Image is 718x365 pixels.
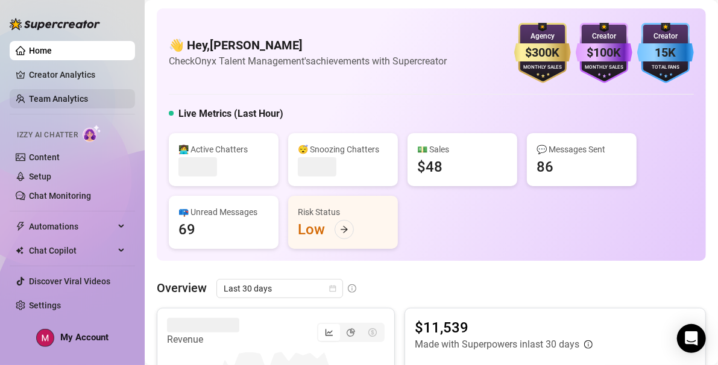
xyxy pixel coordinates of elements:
[637,23,694,83] img: blue-badge-DgoSNQY1.svg
[298,143,388,156] div: 😴 Snoozing Chatters
[29,241,115,260] span: Chat Copilot
[16,246,24,255] img: Chat Copilot
[417,143,508,156] div: 💵 Sales
[347,328,355,337] span: pie-chart
[584,340,593,349] span: info-circle
[348,284,356,293] span: info-circle
[178,205,269,219] div: 📪 Unread Messages
[10,18,100,30] img: logo-BBDzfeDw.svg
[537,143,627,156] div: 💬 Messages Sent
[415,337,579,352] article: Made with Superpowers in last 30 days
[178,143,269,156] div: 👩‍💻 Active Chatters
[29,301,61,310] a: Settings
[514,64,571,72] div: Monthly Sales
[83,125,101,142] img: AI Chatter
[37,329,54,346] img: ACg8ocJdyK9eBimD0Djo34KkStvUP8VqkRFWdqMqzg6cZ65OI7wh=s96-c
[417,157,442,176] div: $48
[677,324,706,353] div: Open Intercom Messenger
[60,332,109,343] span: My Account
[576,64,632,72] div: Monthly Sales
[178,220,195,239] div: 69
[576,23,632,83] img: purple-badge-B9DA21FR.svg
[637,43,694,62] div: 15K
[317,323,385,342] div: segmented control
[325,328,333,337] span: line-chart
[298,205,388,219] div: Risk Status
[29,46,52,55] a: Home
[29,191,91,201] a: Chat Monitoring
[415,318,593,337] article: $11,539
[167,332,239,347] article: Revenue
[329,285,336,292] span: calendar
[340,225,348,234] span: arrow-right
[576,43,632,62] div: $100K
[16,222,25,231] span: thunderbolt
[537,157,553,176] div: 86
[514,23,571,83] img: gold-badge-CigiZidd.svg
[29,152,60,162] a: Content
[514,43,571,62] div: $300K
[224,279,336,298] span: Last 30 days
[29,217,115,236] span: Automations
[17,129,78,141] span: Izzy AI Chatter
[29,276,110,286] a: Discover Viral Videos
[576,31,632,42] div: Creator
[29,94,88,104] a: Team Analytics
[368,328,377,337] span: dollar-circle
[637,31,694,42] div: Creator
[514,31,571,42] div: Agency
[637,64,694,72] div: Total Fans
[169,37,447,54] h4: 👋 Hey, [PERSON_NAME]
[169,54,447,69] article: Check Onyx Talent Management's achievements with Supercreator
[29,172,51,181] a: Setup
[29,65,125,84] a: Creator Analytics
[157,279,207,297] article: Overview
[178,107,283,121] h5: Live Metrics (Last Hour)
